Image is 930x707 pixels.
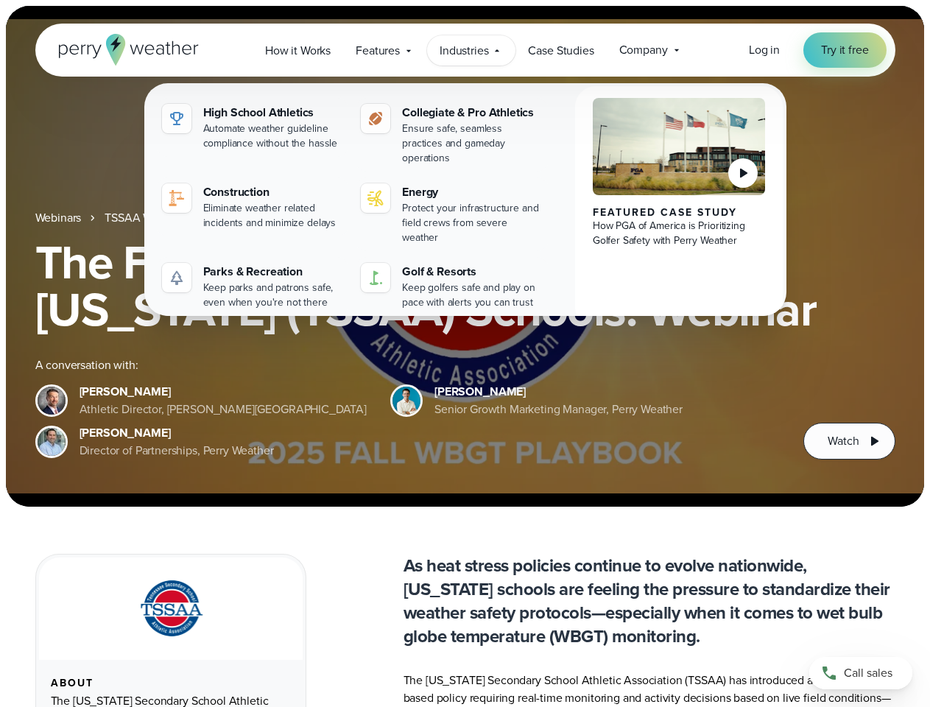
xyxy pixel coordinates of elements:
h1: The Fall WBGT Playbook for [US_STATE] (TSSAA) Schools: Webinar [35,239,895,333]
a: Try it free [803,32,886,68]
div: How PGA of America is Prioritizing Golfer Safety with Perry Weather [593,219,766,248]
a: PGA of America, Frisco Campus Featured Case Study How PGA of America is Prioritizing Golfer Safet... [575,86,783,328]
img: construction perry weather [168,189,186,207]
div: Featured Case Study [593,207,766,219]
a: construction perry weather Construction Eliminate weather related incidents and minimize delays [156,177,350,236]
div: Keep parks and patrons safe, even when you're not there [203,281,344,310]
div: Ensure safe, seamless practices and gameday operations [402,122,543,166]
span: How it Works [265,42,331,60]
a: Golf & Resorts Keep golfers safe and play on pace with alerts you can trust [355,257,549,316]
a: Energy Protect your infrastructure and field crews from severe weather [355,177,549,251]
img: proathletics-icon@2x-1.svg [367,110,384,127]
img: golf-iconV2.svg [367,269,384,286]
div: Energy [402,183,543,201]
div: Collegiate & Pro Athletics [402,104,543,122]
img: Jeff Wood [38,428,66,456]
div: About [51,678,291,689]
div: [PERSON_NAME] [80,383,367,401]
span: Watch [828,432,859,450]
a: High School Athletics Automate weather guideline compliance without the hassle [156,98,350,157]
div: [PERSON_NAME] [434,383,683,401]
span: Features [356,42,400,60]
a: Collegiate & Pro Athletics Ensure safe, seamless practices and gameday operations [355,98,549,172]
nav: Breadcrumb [35,209,895,227]
div: Automate weather guideline compliance without the hassle [203,122,344,151]
div: Athletic Director, [PERSON_NAME][GEOGRAPHIC_DATA] [80,401,367,418]
div: Golf & Resorts [402,263,543,281]
a: Parks & Recreation Keep parks and patrons safe, even when you're not there [156,257,350,316]
img: parks-icon-grey.svg [168,269,186,286]
a: Webinars [35,209,82,227]
img: energy-icon@2x-1.svg [367,189,384,207]
a: TSSAA WBGT Fall Playbook [105,209,244,227]
span: Call sales [844,664,892,682]
div: High School Athletics [203,104,344,122]
a: How it Works [253,35,343,66]
span: Industries [440,42,488,60]
div: Senior Growth Marketing Manager, Perry Weather [434,401,683,418]
span: Try it free [821,41,868,59]
div: Protect your infrastructure and field crews from severe weather [402,201,543,245]
a: Case Studies [515,35,606,66]
a: Log in [749,41,780,59]
a: Call sales [809,657,912,689]
span: Company [619,41,668,59]
img: Brian Wyatt [38,387,66,415]
span: Log in [749,41,780,58]
img: PGA of America, Frisco Campus [593,98,766,195]
div: Eliminate weather related incidents and minimize delays [203,201,344,231]
img: Spencer Patton, Perry Weather [392,387,420,415]
div: A conversation with: [35,356,781,374]
img: highschool-icon.svg [168,110,186,127]
div: Construction [203,183,344,201]
div: Parks & Recreation [203,263,344,281]
div: Director of Partnerships, Perry Weather [80,442,274,460]
img: TSSAA-Tennessee-Secondary-School-Athletic-Association.svg [121,575,220,642]
span: Case Studies [528,42,593,60]
button: Watch [803,423,895,460]
div: [PERSON_NAME] [80,424,274,442]
div: Keep golfers safe and play on pace with alerts you can trust [402,281,543,310]
p: As heat stress policies continue to evolve nationwide, [US_STATE] schools are feeling the pressur... [404,554,895,648]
